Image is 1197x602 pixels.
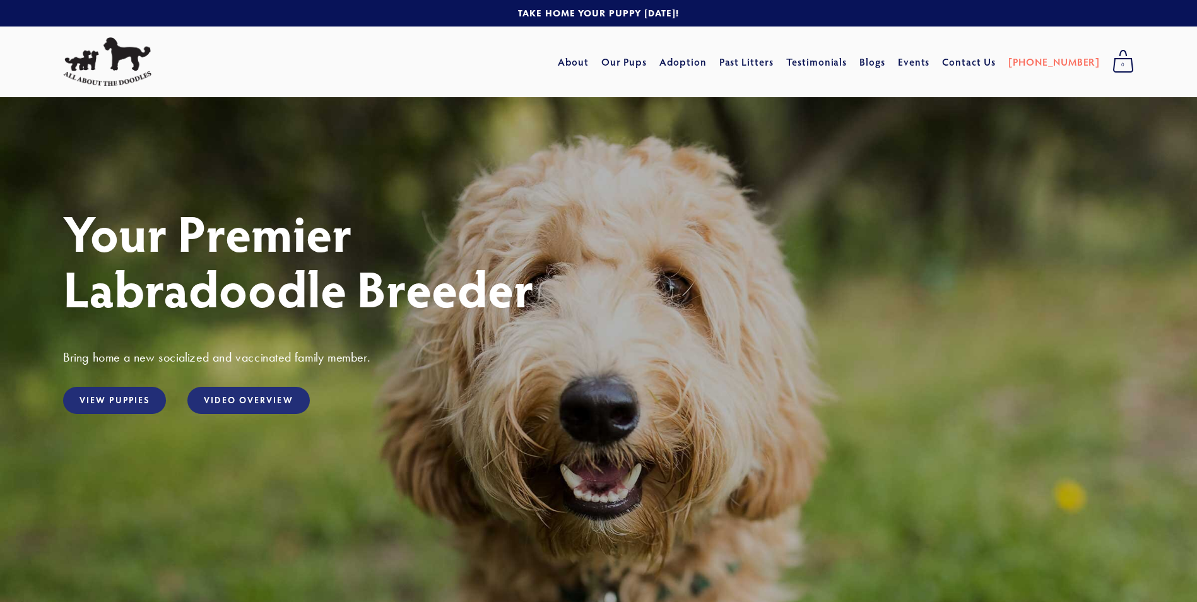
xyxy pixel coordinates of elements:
a: Our Pups [601,50,647,73]
h3: Bring home a new socialized and vaccinated family member. [63,349,1134,365]
a: About [558,50,589,73]
img: All About The Doodles [63,37,151,86]
a: View Puppies [63,387,166,414]
a: Testimonials [786,50,847,73]
span: 0 [1112,57,1134,73]
a: Contact Us [942,50,996,73]
a: Blogs [859,50,885,73]
a: [PHONE_NUMBER] [1008,50,1100,73]
h1: Your Premier Labradoodle Breeder [63,204,1134,316]
a: Adoption [659,50,707,73]
a: Events [898,50,930,73]
a: Past Litters [719,55,774,68]
a: 0 items in cart [1106,46,1140,78]
a: Video Overview [187,387,309,414]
